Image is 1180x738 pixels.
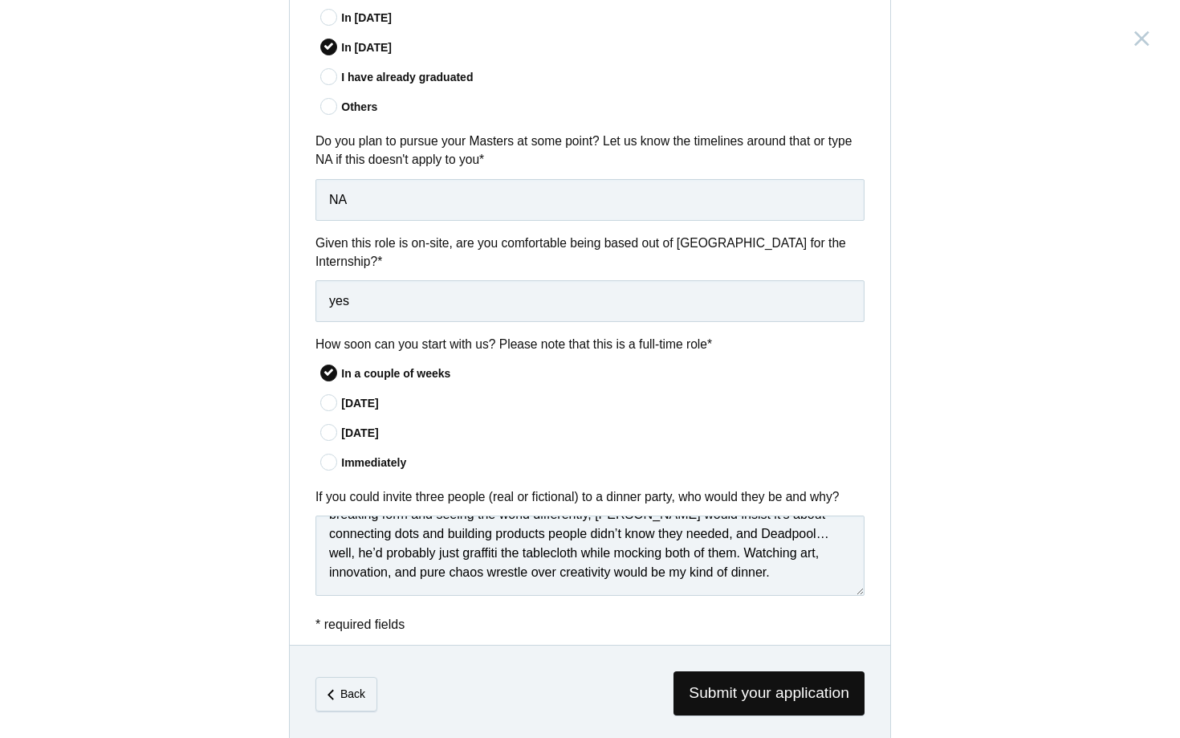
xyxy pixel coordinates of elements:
[341,365,865,382] div: In a couple of weeks
[673,671,865,716] span: Submit your application
[341,69,865,86] div: I have already graduated
[315,234,865,271] label: Given this role is on-site, are you comfortable being based out of [GEOGRAPHIC_DATA] for the Inte...
[341,425,865,442] div: [DATE]
[341,10,865,27] div: In [DATE]
[341,39,865,56] div: In [DATE]
[341,455,865,471] div: Immediately
[315,132,865,169] label: Do you plan to pursue your Masters at some point? Let us know the timelines around that or type N...
[315,618,405,631] span: * required fields
[341,395,865,412] div: [DATE]
[340,687,365,700] em: Back
[341,99,865,116] div: Others
[315,335,865,353] label: How soon can you start with us? Please note that this is a full-time role
[315,487,865,506] label: If you could invite three people (real or fictional) to a dinner party, who would they be and why?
